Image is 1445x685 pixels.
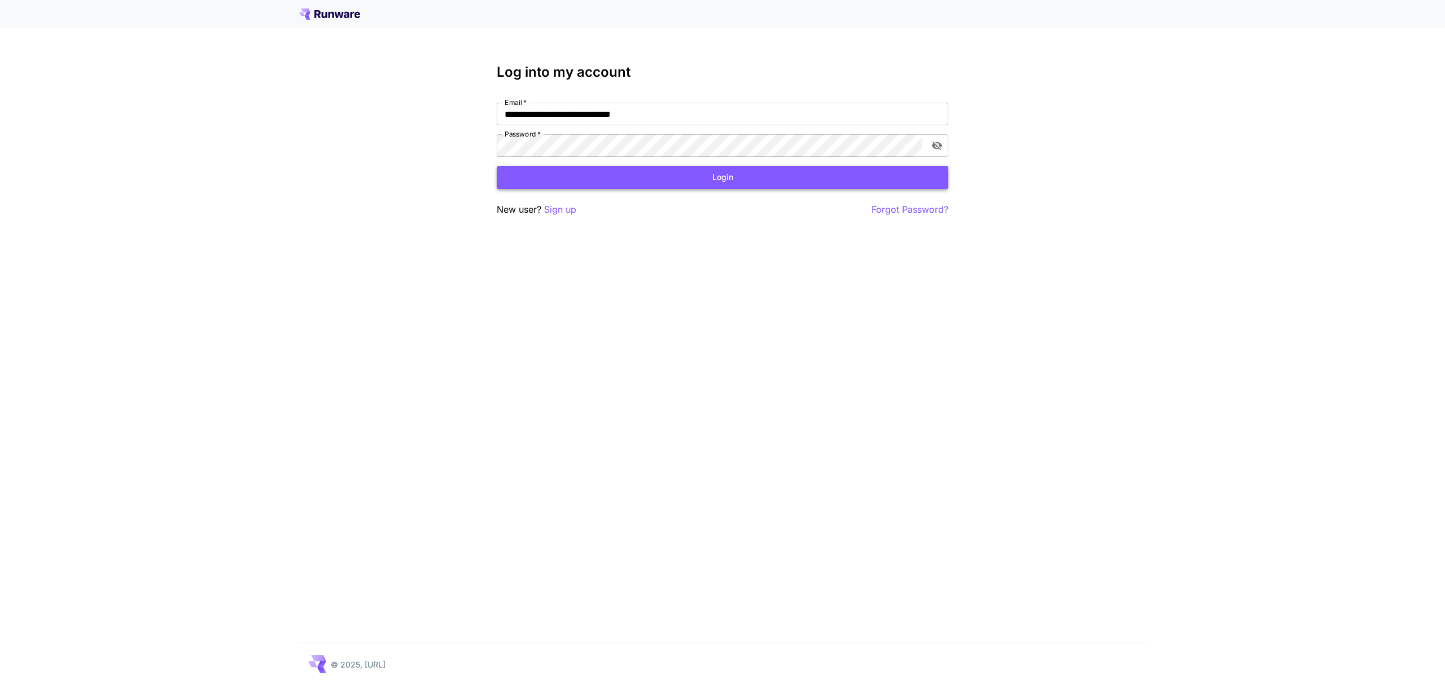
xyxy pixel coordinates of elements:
button: Login [497,166,948,189]
label: Email [505,98,527,107]
h3: Log into my account [497,64,948,80]
label: Password [505,129,541,139]
button: toggle password visibility [927,135,947,156]
button: Forgot Password? [872,203,948,217]
p: © 2025, [URL] [331,658,386,670]
p: New user? [497,203,576,217]
button: Sign up [544,203,576,217]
